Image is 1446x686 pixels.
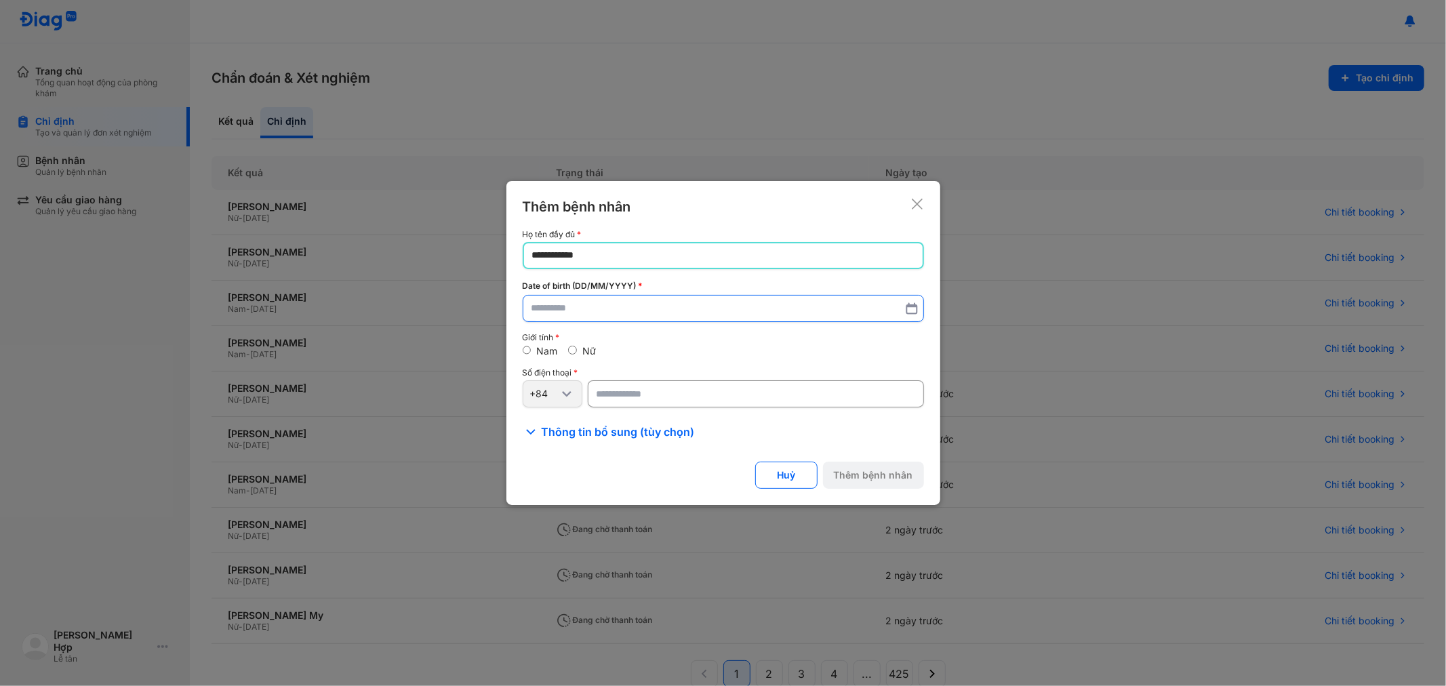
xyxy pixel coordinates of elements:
button: Huỷ [755,462,818,489]
label: Nữ [582,345,596,357]
div: Date of birth (DD/MM/YYYY) [523,280,924,292]
div: Số điện thoại [523,368,924,378]
button: Thêm bệnh nhân [823,462,924,489]
div: Thêm bệnh nhân [523,197,631,216]
div: Giới tính [523,333,924,342]
span: Thông tin bổ sung (tùy chọn) [542,424,695,440]
div: Họ tên đầy đủ [523,230,924,239]
label: Nam [536,345,557,357]
div: +84 [530,388,559,400]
